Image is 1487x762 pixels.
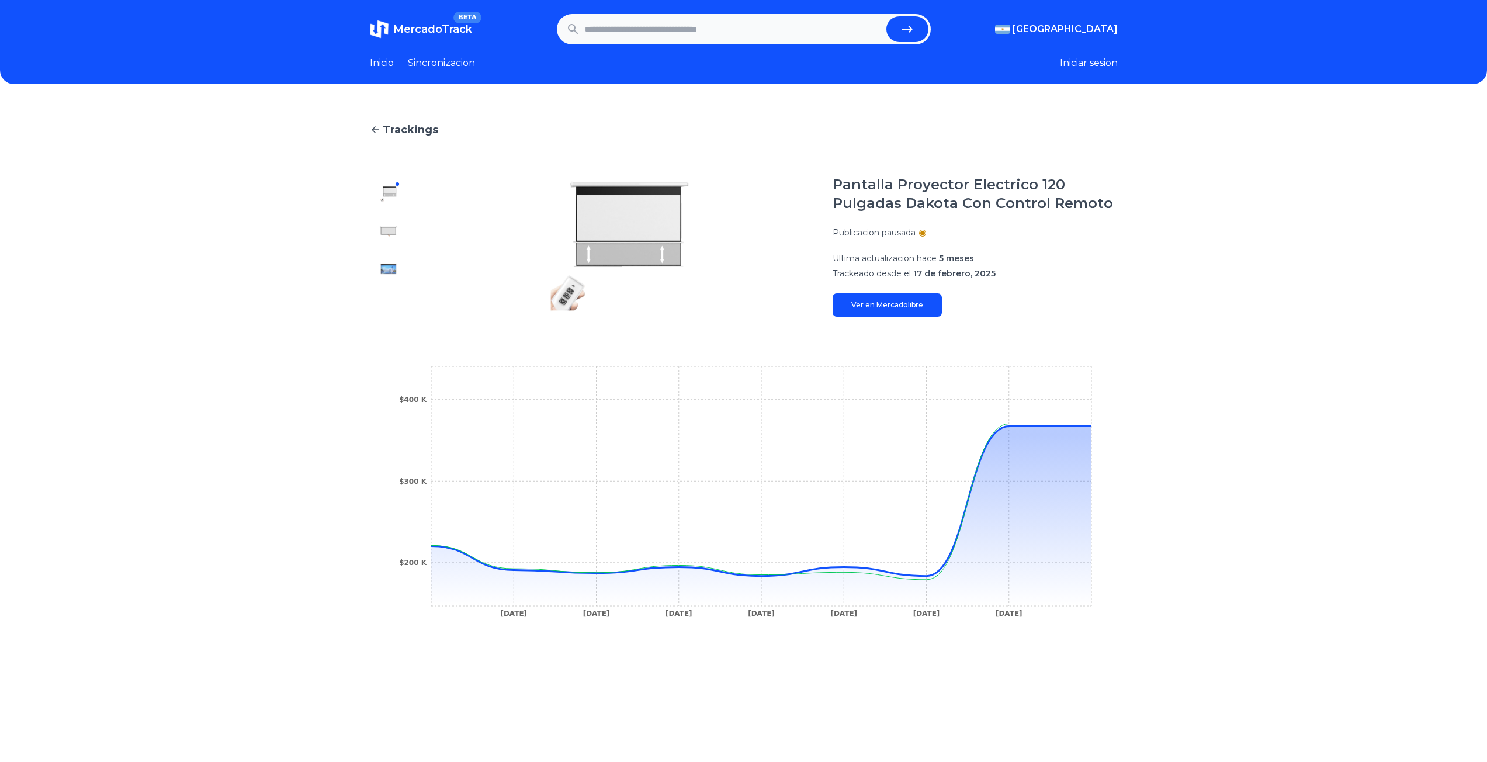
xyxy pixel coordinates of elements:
tspan: [DATE] [500,609,527,618]
tspan: [DATE] [995,609,1022,618]
a: Trackings [370,122,1118,138]
span: [GEOGRAPHIC_DATA] [1013,22,1118,36]
span: Ultima actualizacion hace [833,253,937,264]
img: Argentina [995,25,1010,34]
span: 5 meses [939,253,974,264]
img: Pantalla Proyector Electrico 120 Pulgadas Dakota Con Control Remoto [431,175,809,317]
button: [GEOGRAPHIC_DATA] [995,22,1118,36]
span: MercadoTrack [393,23,472,36]
tspan: [DATE] [665,609,692,618]
img: MercadoTrack [370,20,389,39]
a: Sincronizacion [408,56,475,70]
tspan: $300 K [399,477,427,486]
span: BETA [453,12,481,23]
a: Ver en Mercadolibre [833,293,942,317]
tspan: $400 K [399,396,427,404]
img: Pantalla Proyector Electrico 120 Pulgadas Dakota Con Control Remoto [379,185,398,203]
img: Pantalla Proyector Electrico 120 Pulgadas Dakota Con Control Remoto [379,259,398,278]
span: Trackeado desde el [833,268,911,279]
button: Iniciar sesion [1060,56,1118,70]
a: MercadoTrackBETA [370,20,472,39]
tspan: [DATE] [913,609,940,618]
p: Publicacion pausada [833,227,916,238]
img: Pantalla Proyector Electrico 120 Pulgadas Dakota Con Control Remoto [379,222,398,241]
a: Inicio [370,56,394,70]
span: Trackings [383,122,438,138]
tspan: [DATE] [748,609,775,618]
span: 17 de febrero, 2025 [913,268,996,279]
tspan: $200 K [399,559,427,567]
h1: Pantalla Proyector Electrico 120 Pulgadas Dakota Con Control Remoto [833,175,1118,213]
tspan: [DATE] [583,609,609,618]
tspan: [DATE] [830,609,857,618]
